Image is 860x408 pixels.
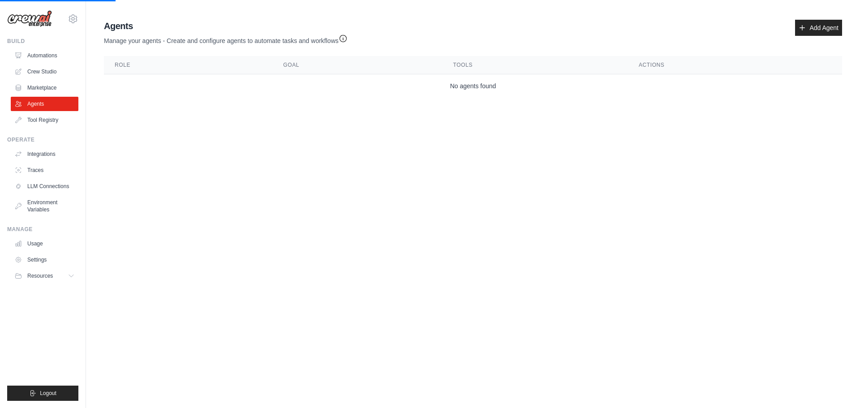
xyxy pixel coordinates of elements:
[11,269,78,283] button: Resources
[628,56,842,74] th: Actions
[7,226,78,233] div: Manage
[11,113,78,127] a: Tool Registry
[11,195,78,217] a: Environment Variables
[104,56,272,74] th: Role
[11,97,78,111] a: Agents
[11,48,78,63] a: Automations
[104,20,348,32] h2: Agents
[11,147,78,161] a: Integrations
[11,253,78,267] a: Settings
[27,272,53,279] span: Resources
[11,64,78,79] a: Crew Studio
[7,386,78,401] button: Logout
[104,74,842,98] td: No agents found
[272,56,442,74] th: Goal
[443,56,628,74] th: Tools
[11,81,78,95] a: Marketplace
[795,20,842,36] a: Add Agent
[11,163,78,177] a: Traces
[40,390,56,397] span: Logout
[11,236,78,251] a: Usage
[7,136,78,143] div: Operate
[104,32,348,45] p: Manage your agents - Create and configure agents to automate tasks and workflows
[7,10,52,27] img: Logo
[11,179,78,193] a: LLM Connections
[7,38,78,45] div: Build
